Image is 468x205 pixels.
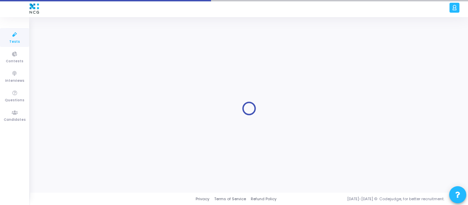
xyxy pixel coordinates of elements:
[276,196,459,202] div: [DATE]-[DATE] © Codejudge, for better recruitment.
[6,59,23,64] span: Contests
[5,78,24,84] span: Interviews
[251,196,276,202] a: Refund Policy
[214,196,246,202] a: Terms of Service
[28,2,41,15] img: logo
[4,117,26,123] span: Candidates
[9,39,20,45] span: Tests
[5,98,24,103] span: Questions
[196,196,209,202] a: Privacy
